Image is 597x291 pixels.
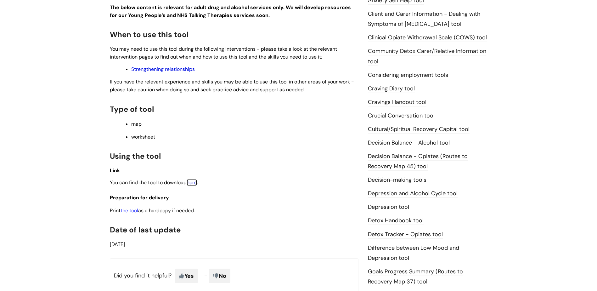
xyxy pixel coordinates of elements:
[110,4,351,19] strong: The below content is relevant for adult drug and alcohol services only. We will develop resources...
[368,190,458,198] a: Depression and Alcohol Cycle tool
[368,112,435,120] a: Crucial Conversation tool
[131,66,195,72] a: Strengthening relationships
[368,71,448,79] a: Considering employment tools
[209,269,230,283] span: No
[110,194,169,201] span: Preparation for delivery
[368,85,415,93] a: Craving Diary tool
[187,179,197,186] a: here
[368,176,426,184] a: Decision-making tools
[368,47,486,66] a: Community Detox Carer/Relative Information tool
[368,231,443,239] a: Detox Tracker - Opiates tool
[368,203,409,211] a: Depression tool
[368,152,468,171] a: Decision Balance - Opiates (Routes to Recovery Map 45) tool
[368,125,470,134] a: Cultural/Spiritual Recovery Capital tool
[110,151,161,161] span: Using the tool
[368,34,487,42] a: Clinical Opiate Withdrawal Scale (COWS) tool
[368,139,450,147] a: Decision Balance - Alcohol tool
[368,98,426,106] a: Cravings Handout tool
[131,134,155,140] span: worksheet
[110,167,120,174] span: Link
[110,30,189,39] span: When to use this tool
[110,241,125,248] span: [DATE]
[110,104,154,114] span: Type of tool
[110,179,198,186] span: You can find the tool to download .
[368,244,459,262] a: Difference between Low Mood and Depression tool
[368,268,463,286] a: Goals Progress Summary (Routes to Recovery Map 37) tool
[110,225,181,235] span: Date of last update
[175,269,198,283] span: Yes
[368,10,480,28] a: Client and Carer Information - Dealing with Symptoms of [MEDICAL_DATA] tool
[110,207,195,214] span: Print as a hardcopy if needed.
[368,217,424,225] a: Detox Handbook tool
[131,121,142,127] span: map
[110,46,337,60] span: You may need to use this tool during the following interventions - please take a look at the rele...
[121,207,138,214] a: the tool
[110,78,354,93] span: If you have the relevant experience and skills you may be able to use this tool in other areas of...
